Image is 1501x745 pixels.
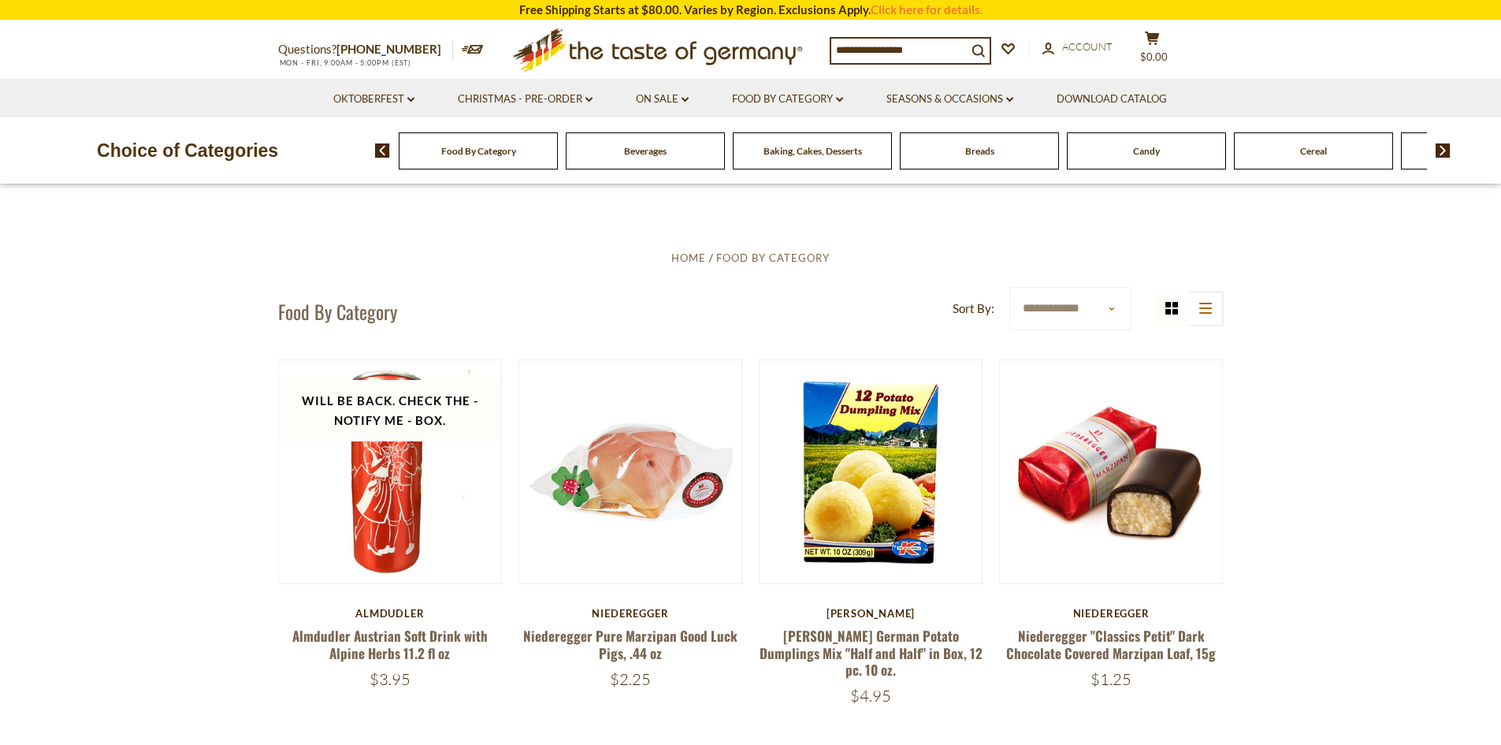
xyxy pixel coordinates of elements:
a: [PERSON_NAME] German Potato Dumplings Mix "Half and Half" in Box, 12 pc. 10 oz. [760,626,983,680]
div: [PERSON_NAME] [759,607,983,620]
span: $0.00 [1140,50,1168,63]
img: previous arrow [375,143,390,158]
span: $1.25 [1090,669,1131,689]
div: Niederegger [999,607,1224,620]
img: Almdudler Austrian Soft Drink with Alpine Herbs 11.2 fl oz [279,360,502,583]
button: $0.00 [1129,31,1176,70]
a: Breads [965,145,994,157]
a: Christmas - PRE-ORDER [458,91,593,108]
span: $2.25 [610,669,651,689]
label: Sort By: [953,299,994,318]
a: Food By Category [732,91,843,108]
a: Almdudler Austrian Soft Drink with Alpine Herbs 11.2 fl oz [292,626,488,662]
a: Food By Category [441,145,516,157]
a: Download Catalog [1057,91,1167,108]
img: next arrow [1436,143,1451,158]
span: MON - FRI, 9:00AM - 5:00PM (EST) [278,58,412,67]
div: Niederegger [518,607,743,620]
a: On Sale [636,91,689,108]
a: Cereal [1300,145,1327,157]
a: Baking, Cakes, Desserts [764,145,862,157]
a: Home [671,251,706,264]
span: Account [1062,40,1113,53]
span: $3.95 [370,669,411,689]
a: Candy [1133,145,1160,157]
img: Niederegger "Classics Petit" Dark Chocolate Covered Marzipan Loaf, 15g [1000,389,1223,555]
p: Questions? [278,39,453,60]
span: $4.95 [850,686,891,706]
a: Beverages [624,145,667,157]
a: Oktoberfest [333,91,414,108]
a: Click here for details. [871,2,983,17]
a: Food By Category [716,251,830,264]
a: Account [1042,39,1113,56]
div: Almdudler [278,607,503,620]
img: Dr. Knoll German Potato Dumplings Mix "Half and Half" in Box, 12 pc. 10 oz. [760,360,983,583]
a: Seasons & Occasions [886,91,1013,108]
a: [PHONE_NUMBER] [336,42,441,56]
a: Niederegger Pure Marzipan Good Luck Pigs, .44 oz [523,626,737,662]
a: Niederegger "Classics Petit" Dark Chocolate Covered Marzipan Loaf, 15g [1006,626,1216,662]
img: Niederegger Pure Marzipan Good Luck Pigs, .44 oz [519,360,742,583]
h1: Food By Category [278,300,397,323]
